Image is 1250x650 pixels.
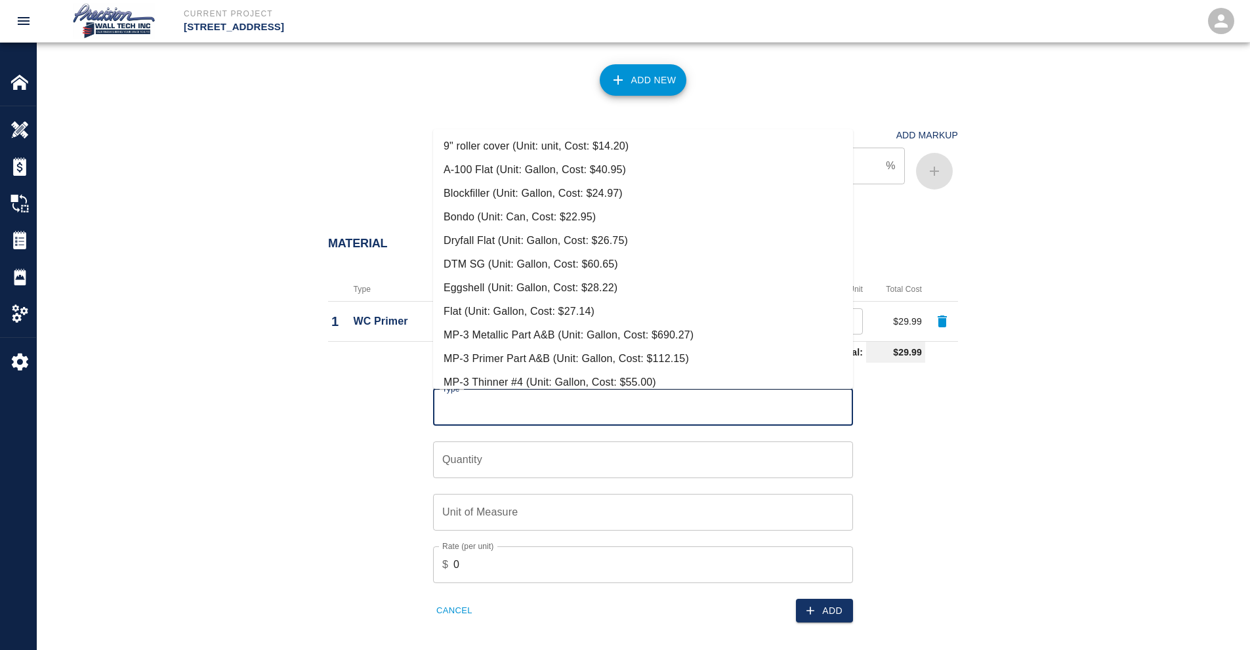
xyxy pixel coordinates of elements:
h2: Material [328,237,958,251]
p: $ [442,557,448,573]
img: Precision Wall Tech, Inc. [71,3,157,39]
li: DTM SG (Unit: Gallon, Cost: $60.65) [433,253,853,276]
label: Rate (per unit) [442,540,493,552]
p: Current Project [184,8,696,20]
h4: Add Markup [896,130,958,141]
li: Blockfiller (Unit: Gallon, Cost: $24.97) [433,182,853,205]
li: Eggshell (Unit: Gallon, Cost: $28.22) [433,276,853,300]
td: $29.99 [866,341,925,363]
button: Cancel [433,601,476,621]
li: A-100 Flat (Unit: Gallon, Cost: $40.95) [433,158,853,182]
p: [STREET_ADDRESS] [184,20,696,35]
button: Add [796,599,853,623]
li: Flat (Unit: Gallon, Cost: $27.14) [433,300,853,323]
label: Type [442,383,459,394]
p: WC Primer [354,314,502,329]
li: Bondo (Unit: Can, Cost: $22.95) [433,205,853,229]
li: Dryfall Flat (Unit: Gallon, Cost: $26.75) [433,229,853,253]
p: 1 [331,312,347,331]
li: MP-3 Primer Part A&B (Unit: Gallon, Cost: $112.15) [433,347,853,371]
th: Type [350,277,505,302]
li: 9" roller cover (Unit: unit, Cost: $14.20) [433,134,853,158]
button: Add New [600,64,687,96]
td: $29.99 [866,301,925,341]
iframe: Chat Widget [1184,587,1250,650]
th: Total Cost [866,277,925,302]
button: open drawer [8,5,39,37]
li: MP-3 Thinner #4 (Unit: Gallon, Cost: $55.00) [433,371,853,394]
td: Subtotal: [328,341,866,363]
p: % [886,158,895,174]
li: MP-3 Metallic Part A&B (Unit: Gallon, Cost: $690.27) [433,323,853,347]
